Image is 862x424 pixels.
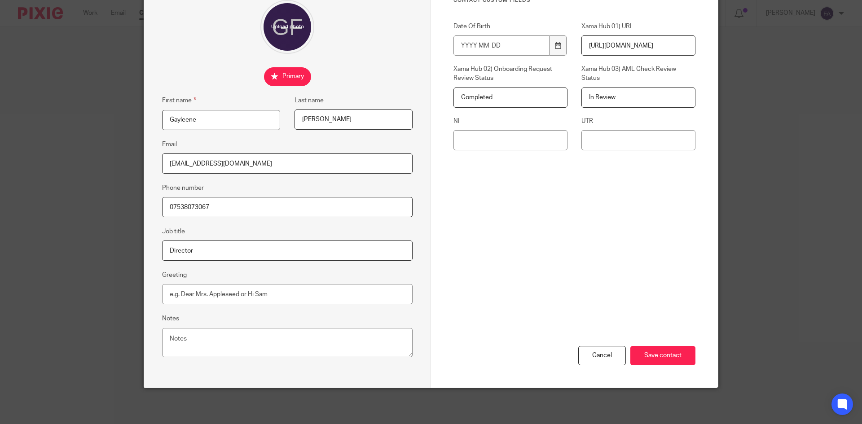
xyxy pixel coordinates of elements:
input: e.g. Dear Mrs. Appleseed or Hi Sam [162,284,413,304]
input: YYYY-MM-DD [453,35,550,56]
label: Xama Hub 02) Onboarding Request Review Status [453,65,567,83]
label: Email [162,140,177,149]
label: Job title [162,227,185,236]
label: NI [453,117,567,126]
label: First name [162,95,196,105]
label: UTR [581,117,695,126]
input: Save contact [630,346,695,365]
div: Cancel [578,346,626,365]
label: Notes [162,314,179,323]
label: Greeting [162,271,187,280]
label: Last name [295,96,324,105]
label: Phone number [162,184,204,192]
label: Xama Hub 01) URL [581,22,695,31]
label: Xama Hub 03) AML Check Review Status [581,65,695,83]
label: Date Of Birth [453,22,567,31]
